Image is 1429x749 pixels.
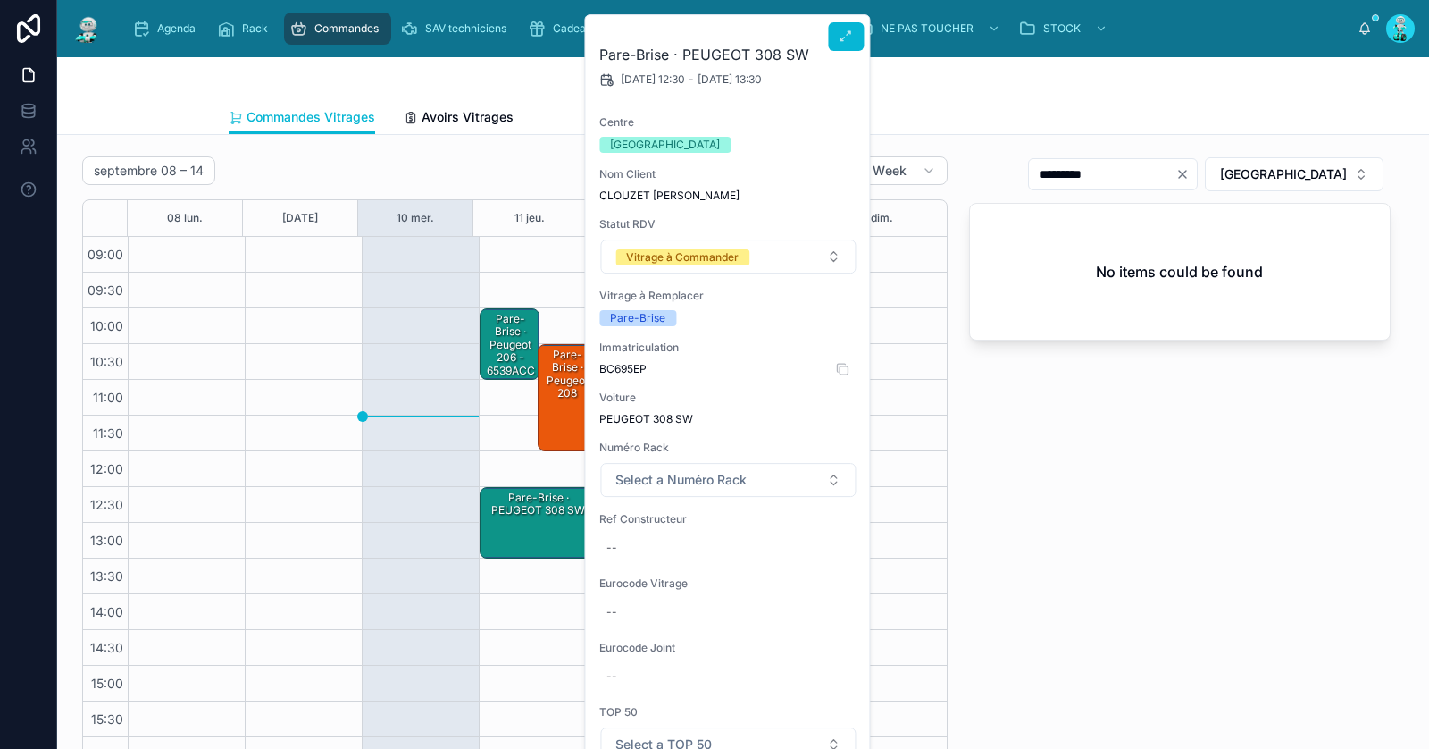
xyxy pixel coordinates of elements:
[94,162,204,180] h2: septembre 08 – 14
[599,167,857,181] span: Nom Client
[397,200,434,236] button: 10 mer.
[247,108,375,126] span: Commandes Vitrages
[850,13,1009,45] a: NE PAS TOUCHER
[422,108,514,126] span: Avoirs Vitrages
[873,163,907,179] span: Week
[282,200,318,236] button: [DATE]
[118,9,1358,48] div: scrollable content
[599,412,857,426] span: PEUGEOT 308 SW
[541,347,594,402] div: Pare-Brise · peugeot 208
[1205,157,1383,191] button: Select Button
[689,72,694,87] span: -
[599,341,857,355] span: Immatriculation
[481,309,539,379] div: Pare-Brise · Peugeot 206 - 6539ACCV
[284,13,391,45] a: Commandes
[1096,261,1263,282] h2: No items could be found
[86,533,128,548] span: 13:00
[87,676,128,691] span: 15:00
[600,463,856,497] button: Select Button
[86,568,128,584] span: 13:30
[83,282,128,298] span: 09:30
[610,137,720,153] div: [GEOGRAPHIC_DATA]
[483,490,594,519] div: Pare-Brise · PEUGEOT 308 SW
[87,711,128,727] span: 15:30
[404,101,514,137] a: Avoirs Vitrages
[599,362,857,376] span: BC695EP
[626,249,739,265] div: Vitrage à Commander
[522,13,611,45] a: Cadeaux
[881,21,974,36] span: NE PAS TOUCHER
[242,21,268,36] span: Rack
[599,217,857,231] span: Statut RDV
[86,461,128,476] span: 12:00
[606,541,617,555] div: --
[621,72,685,87] span: [DATE] 12:30
[86,318,128,333] span: 10:00
[599,705,857,720] span: TOP 50
[606,605,617,619] div: --
[553,21,598,36] span: Cadeaux
[723,13,824,45] a: Assurances
[599,576,857,591] span: Eurocode Vitrage
[86,354,128,369] span: 10:30
[483,311,539,391] div: Pare-Brise · Peugeot 206 - 6539ACCV
[606,669,617,684] div: --
[71,14,104,43] img: App logo
[599,441,857,455] span: Numéro Rack
[86,604,128,619] span: 14:00
[88,390,128,405] span: 11:00
[600,240,856,274] button: Select Button
[1013,13,1116,45] a: STOCK
[86,497,128,512] span: 12:30
[212,13,280,45] a: Rack
[599,44,857,65] h2: Pare-Brise · PEUGEOT 308 SW
[514,200,545,236] button: 11 jeu.
[610,310,665,326] div: Pare-Brise
[157,21,196,36] span: Agenda
[599,512,857,526] span: Ref Constructeur
[861,156,947,185] button: Week
[86,640,128,655] span: 14:30
[481,488,595,558] div: Pare-Brise · PEUGEOT 308 SW
[127,13,208,45] a: Agenda
[857,200,893,236] button: 14 dim.
[229,101,375,135] a: Commandes Vitrages
[614,13,719,45] a: Parrainages
[698,72,762,87] span: [DATE] 13:30
[599,189,857,203] span: CLOUZET [PERSON_NAME]
[1220,165,1347,183] span: [GEOGRAPHIC_DATA]
[599,115,857,130] span: Centre
[83,247,128,262] span: 09:00
[167,200,203,236] button: 08 lun.
[539,345,595,450] div: Pare-Brise · peugeot 208
[314,21,379,36] span: Commandes
[599,289,857,303] span: Vitrage à Remplacer
[425,21,506,36] span: SAV techniciens
[599,391,857,405] span: Voiture
[88,425,128,441] span: 11:30
[615,471,747,489] span: Select a Numéro Rack
[1043,21,1081,36] span: STOCK
[395,13,519,45] a: SAV techniciens
[1175,167,1197,181] button: Clear
[599,641,857,655] span: Eurocode Joint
